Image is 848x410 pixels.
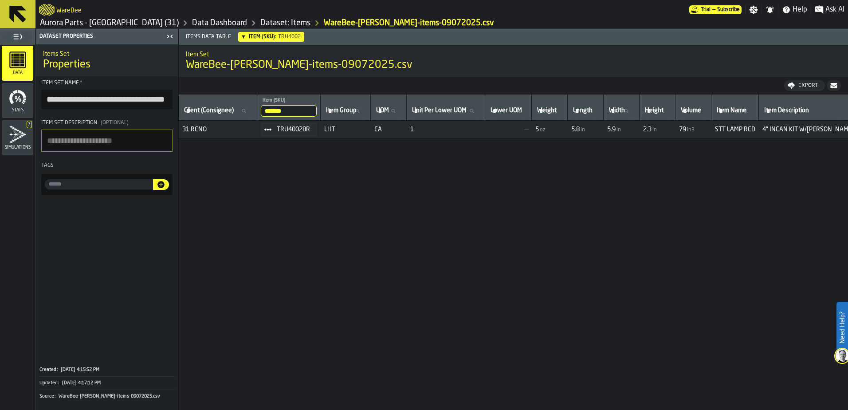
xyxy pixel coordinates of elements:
[489,126,528,133] span: —
[57,367,58,373] span: :
[811,4,848,15] label: button-toggle-Ask AI
[101,120,129,126] span: (Optional)
[324,126,367,133] span: LHT
[179,45,848,77] div: title-WareBee-Aurora Reno-items-09072025.csv
[182,105,253,117] input: label
[679,126,686,133] span: 79
[41,80,173,109] label: button-toolbar-Item Set Name
[39,367,60,373] div: Created
[186,58,412,72] span: WareBee-[PERSON_NAME]-items-09072025.csv
[540,127,546,133] span: oz
[58,380,59,386] span: :
[184,107,234,114] span: label
[36,44,178,76] div: title-Properties
[643,126,652,133] span: 2.3
[491,107,522,114] span: label
[762,5,778,14] label: button-toggle-Notifications
[278,34,301,40] span: TRU4002
[571,126,580,133] span: 5.8
[715,105,755,117] input: label
[260,18,310,28] a: link-to-/wh/i/aa2e4adb-2cd5-4688-aa4a-ec82bcf75d46/data/items/
[681,107,701,114] span: label
[2,108,33,113] span: Stats
[39,363,174,376] div: KeyValueItem-Created
[784,80,825,91] button: button-Export
[764,107,809,114] span: label
[39,380,61,386] div: Updated
[41,163,54,168] span: Tags
[2,71,33,75] span: Data
[687,127,695,133] span: in3
[41,120,97,126] span: Item Set Description
[43,58,90,72] span: Properties
[43,49,171,58] h2: Sub Title
[277,126,310,133] span: TRU40028R
[38,33,164,39] div: Dataset Properties
[2,83,33,118] li: menu Stats
[182,126,254,133] span: 31 RENO
[59,394,160,399] span: WareBee-[PERSON_NAME]-items-09072025.csv
[778,4,811,15] label: button-toggle-Help
[537,107,557,114] span: label
[679,126,695,133] span: FormattedValue
[56,5,82,14] h2: Sub Title
[153,179,169,190] button: button-
[712,7,715,13] span: —
[607,126,616,133] span: 5.9
[324,18,494,28] a: link-to-/wh/i/aa2e4adb-2cd5-4688-aa4a-ec82bcf75d46/ITEM_SET/43a989ab-4e2e-4c57-afeb-5d444135b6fb
[689,5,742,14] a: link-to-/wh/i/aa2e4adb-2cd5-4688-aa4a-ec82bcf75d46/pricing/
[324,105,367,117] input: label
[717,107,746,114] span: label
[609,107,625,114] span: label
[2,31,33,43] label: button-toggle-Toggle Full Menu
[40,18,179,28] a: link-to-/wh/i/aa2e4adb-2cd5-4688-aa4a-ec82bcf75d46
[182,32,848,42] span: Items Data Table
[535,105,564,117] input: label
[535,126,539,133] span: 5
[746,5,762,14] label: button-toggle-Settings
[39,394,58,399] div: Source
[616,127,621,133] span: in
[39,390,174,403] div: KeyValueItem-Source
[326,107,357,114] span: label
[41,130,173,152] textarea: Item Set Description(Optional)
[45,179,153,189] label: input-value-
[376,107,389,114] span: label
[827,80,841,91] button: button-
[263,98,285,103] span: label
[410,126,482,133] span: 1
[717,7,740,13] span: Subscribe
[825,4,844,15] span: Ask AI
[645,107,663,114] span: label
[573,107,593,114] span: label
[39,2,55,18] a: logo-header
[41,80,173,86] div: Item Set Name
[2,145,33,150] span: Simulations
[45,179,153,189] input: input-value- input-value-
[374,105,403,117] input: label
[62,380,101,386] span: [DATE] 4:17:12 PM
[36,29,178,44] header: Dataset Properties
[249,34,275,40] span: Item (SKU)
[41,90,173,109] input: button-toolbar-Item Set Name
[679,105,707,117] input: label
[2,120,33,156] li: menu Simulations
[837,303,847,352] label: Need Help?
[535,126,546,133] span: FormattedValue
[689,5,742,14] div: Menu Subscription
[410,105,481,117] input: label
[607,105,636,117] input: label
[701,7,711,13] span: Trial
[571,105,600,117] input: label
[61,367,99,373] span: [DATE] 4:15:52 PM
[27,121,32,128] span: 7
[39,376,174,390] div: KeyValueItem-Updated
[607,126,622,133] span: FormattedValue
[80,80,82,86] span: Required
[374,126,403,133] span: EA
[643,105,671,117] input: label
[571,126,586,133] span: FormattedValue
[412,107,467,114] span: label
[186,49,841,58] h2: Sub Title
